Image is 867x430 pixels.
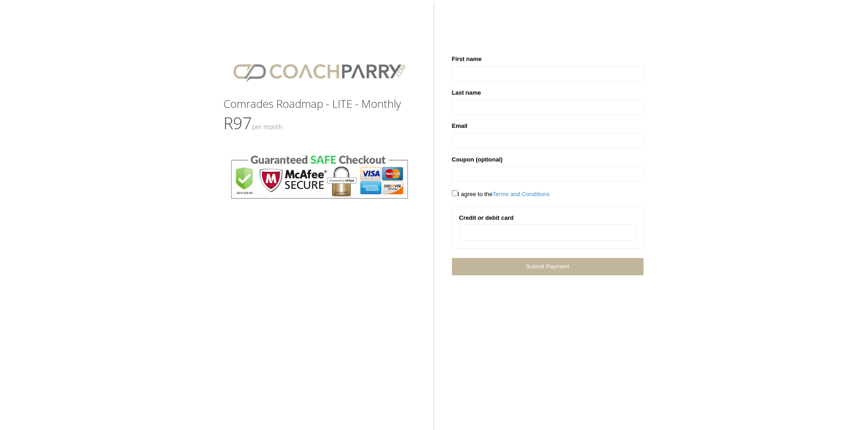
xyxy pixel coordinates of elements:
[465,229,630,237] iframe: Secure card payment input frame
[492,191,550,197] a: Terms and Conditions
[452,88,481,97] label: Last name
[526,263,569,270] span: Submit Payment
[452,55,482,64] label: First name
[452,191,550,197] span: I agree to the
[452,155,503,164] label: Coupon (optional)
[223,55,415,89] img: CPlogo.png
[459,213,514,223] label: Credit or debit card
[452,121,468,131] label: Email
[452,258,644,275] a: Submit Payment
[223,98,415,110] h3: Comrades Roadmap - LITE - Monthly
[223,112,282,134] span: R97
[252,122,282,131] small: Per Month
